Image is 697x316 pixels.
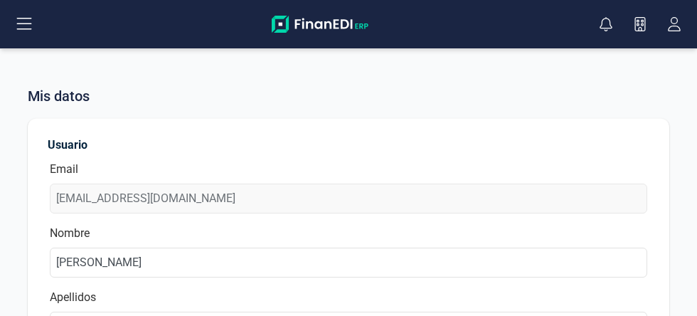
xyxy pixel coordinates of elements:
label: Nombre [50,225,90,242]
span: Mis datos [28,85,90,107]
b: Usuario [48,138,87,152]
label: Apellidos [50,289,96,306]
img: Logo Finanedi [272,16,368,33]
input: Introduce tu nombre [50,248,647,278]
label: Email [50,161,78,178]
